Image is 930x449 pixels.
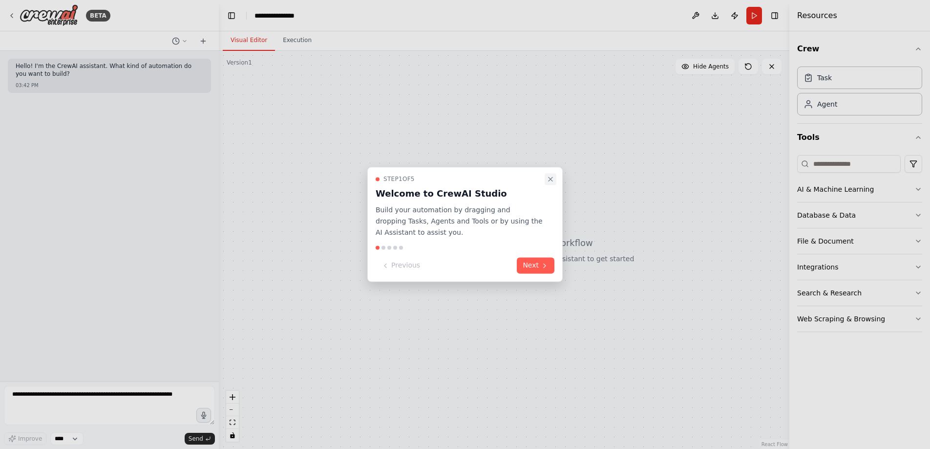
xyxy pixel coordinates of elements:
[383,175,415,183] span: Step 1 of 5
[517,258,554,274] button: Next
[376,204,543,238] p: Build your automation by dragging and dropping Tasks, Agents and Tools or by using the AI Assista...
[376,258,426,274] button: Previous
[376,187,543,201] h3: Welcome to CrewAI Studio
[225,9,238,22] button: Hide left sidebar
[545,173,556,185] button: Close walkthrough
